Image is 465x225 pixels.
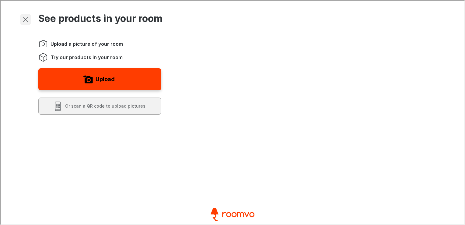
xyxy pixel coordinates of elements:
[50,40,122,47] span: Upload a picture of your room
[95,74,114,84] label: Upload
[208,208,256,220] a: Visit Profloors & Blinds homepage
[19,13,30,24] button: Exit visualizer
[50,53,122,60] span: Try our products in your room
[38,38,161,62] ol: Instructions
[38,68,161,90] button: Upload a picture of your room
[38,97,161,114] button: Scan a QR code to upload pictures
